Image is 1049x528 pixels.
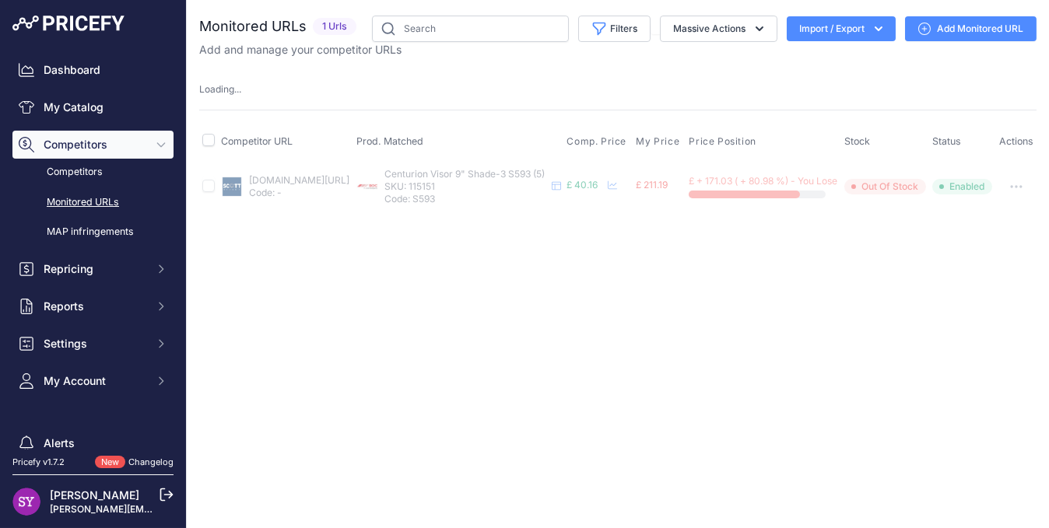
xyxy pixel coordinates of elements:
[905,16,1037,41] a: Add Monitored URL
[636,135,682,148] button: My Price
[636,135,679,148] span: My Price
[12,367,174,395] button: My Account
[12,429,174,457] a: Alerts
[221,135,293,147] span: Competitor URL
[12,292,174,320] button: Reports
[12,56,174,516] nav: Sidebar
[50,503,367,515] a: [PERSON_NAME][EMAIL_ADDRESS][PERSON_NAME][DOMAIN_NAME]
[44,137,146,152] span: Competitors
[234,83,241,95] span: ...
[384,168,545,180] span: Centurion Visor 9" Shade-3 S593 (5)
[44,299,146,314] span: Reports
[199,83,241,95] span: Loading
[932,179,992,194] span: Enabled
[844,135,870,147] span: Stock
[249,187,349,199] p: Code: -
[689,175,837,187] span: £ + 171.03 ( + 80.98 %) - You Lose
[12,131,174,159] button: Competitors
[384,193,546,205] p: Code: S593
[95,456,125,469] span: New
[636,179,668,191] span: £ 211.19
[199,16,307,37] h2: Monitored URLs
[567,179,598,191] span: £ 40.16
[12,16,125,31] img: Pricefy Logo
[12,255,174,283] button: Repricing
[689,135,759,148] button: Price Position
[12,93,174,121] a: My Catalog
[999,135,1033,147] span: Actions
[578,16,651,42] button: Filters
[128,456,174,467] a: Changelog
[249,174,349,186] a: [DOMAIN_NAME][URL]
[313,18,356,36] span: 1 Urls
[356,135,423,147] span: Prod. Matched
[787,16,896,41] button: Import / Export
[199,42,402,58] p: Add and manage your competitor URLs
[660,16,777,42] button: Massive Actions
[12,159,174,186] a: Competitors
[932,135,961,147] span: Status
[567,135,627,148] span: Comp. Price
[12,189,174,216] a: Monitored URLs
[44,261,146,277] span: Repricing
[372,16,569,42] input: Search
[12,330,174,358] button: Settings
[44,373,146,389] span: My Account
[844,179,926,194] span: Out Of Stock
[12,219,174,246] a: MAP infringements
[689,135,756,148] span: Price Position
[567,135,630,148] button: Comp. Price
[12,56,174,84] a: Dashboard
[50,488,139,502] a: [PERSON_NAME]
[12,456,65,469] div: Pricefy v1.7.2
[44,336,146,351] span: Settings
[384,180,546,193] p: SKU: 115151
